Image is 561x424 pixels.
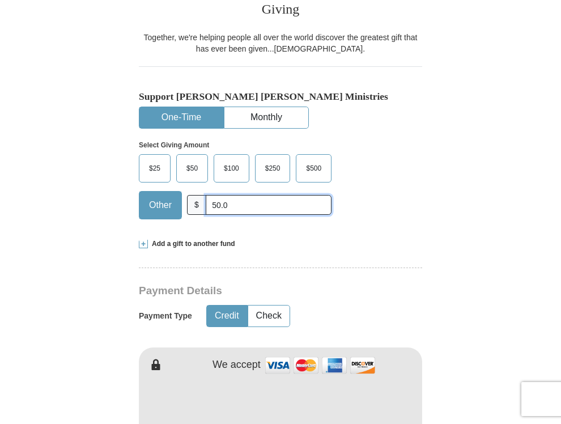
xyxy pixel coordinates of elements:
button: Credit [207,306,247,327]
span: $500 [300,160,327,177]
div: Together, we're helping people all over the world discover the greatest gift that has ever been g... [139,32,422,54]
h5: Payment Type [139,311,192,321]
h5: Support [PERSON_NAME] [PERSON_NAME] Ministries [139,91,422,103]
span: Add a gift to another fund [148,239,235,249]
span: $50 [181,160,203,177]
span: $ [187,195,206,215]
h3: Payment Details [139,285,428,298]
button: Check [248,306,290,327]
span: $100 [218,160,245,177]
button: One-Time [139,107,223,128]
button: Monthly [224,107,308,128]
span: $250 [260,160,286,177]
img: credit cards accepted [263,353,377,378]
h4: We accept [212,359,261,371]
span: $25 [143,160,166,177]
span: Other [143,197,177,214]
strong: Select Giving Amount [139,141,209,149]
input: Other Amount [206,195,331,215]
